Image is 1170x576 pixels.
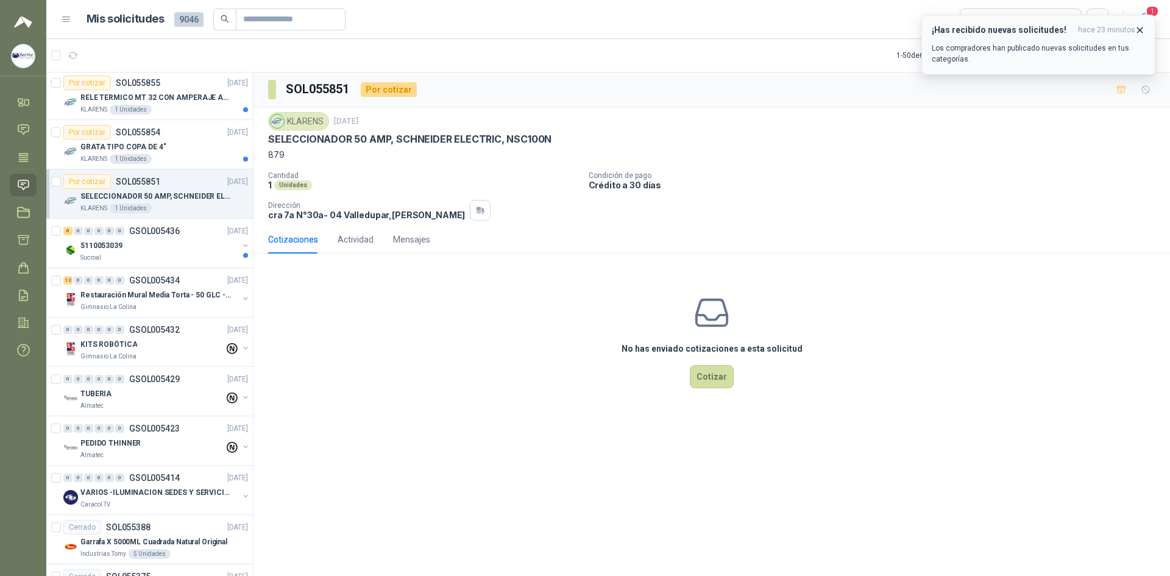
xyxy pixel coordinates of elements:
[63,322,250,361] a: 0 0 0 0 0 0 GSOL005432[DATE] Company LogoKITS ROBÓTICAGimnasio La Colina
[63,76,111,90] div: Por cotizar
[1146,5,1159,17] span: 1
[63,224,250,263] a: 6 0 0 0 0 0 GSOL005436[DATE] Company Logo5110053039Sucroal
[227,472,248,484] p: [DATE]
[274,180,312,190] div: Unidades
[74,227,83,235] div: 0
[393,233,430,246] div: Mensajes
[115,227,124,235] div: 0
[80,290,232,301] p: Restauración Mural Media Torta - 50 GLC - URGENTE
[589,171,1165,180] p: Condición de pago
[268,210,465,220] p: cra 7a N°30a- 04 Valledupar , [PERSON_NAME]
[268,112,329,130] div: KLARENS
[115,474,124,482] div: 0
[129,325,180,334] p: GSOL005432
[63,342,78,357] img: Company Logo
[227,522,248,533] p: [DATE]
[63,273,250,312] a: 12 0 0 0 0 0 GSOL005434[DATE] Company LogoRestauración Mural Media Torta - 50 GLC - URGENTEGimnas...
[80,438,141,449] p: PEDIDO THINNER
[84,375,93,383] div: 0
[227,324,248,336] p: [DATE]
[63,194,78,208] img: Company Logo
[46,120,253,169] a: Por cotizarSOL055854[DATE] Company LogoGRATA TIPO COPA DE 4"KLARENS1 Unidades
[227,226,248,237] p: [DATE]
[690,365,734,388] button: Cotizar
[129,549,171,559] div: 5 Unidades
[268,201,465,210] p: Dirección
[227,176,248,188] p: [DATE]
[80,154,107,164] p: KLARENS
[84,227,93,235] div: 0
[115,375,124,383] div: 0
[221,15,229,23] span: search
[80,500,110,510] p: Caracol TV
[622,342,803,355] h3: No has enviado cotizaciones a esta solicitud
[84,474,93,482] div: 0
[74,375,83,383] div: 0
[63,441,78,455] img: Company Logo
[105,325,114,334] div: 0
[12,44,35,68] img: Company Logo
[227,275,248,286] p: [DATE]
[94,474,104,482] div: 0
[63,243,78,258] img: Company Logo
[87,10,165,28] h1: Mis solicitudes
[968,13,993,26] div: Todas
[129,375,180,383] p: GSOL005429
[94,424,104,433] div: 0
[129,276,180,285] p: GSOL005434
[174,12,204,27] span: 9046
[84,424,93,433] div: 0
[1078,25,1135,35] span: hace 23 minutos
[63,375,73,383] div: 0
[338,233,374,246] div: Actividad
[63,471,250,510] a: 0 0 0 0 0 0 GSOL005414[DATE] Company LogoVARIOS -ILUMINACION SEDES Y SERVICIOSCaracol TV
[63,490,78,505] img: Company Logo
[105,474,114,482] div: 0
[94,276,104,285] div: 0
[105,276,114,285] div: 0
[271,115,284,128] img: Company Logo
[63,372,250,411] a: 0 0 0 0 0 0 GSOL005429[DATE] Company LogoTUBERIAAlmatec
[129,227,180,235] p: GSOL005436
[268,148,1155,162] p: 879
[80,352,136,361] p: Gimnasio La Colina
[63,539,78,554] img: Company Logo
[74,325,83,334] div: 0
[84,276,93,285] div: 0
[80,92,232,104] p: RELE TERMICO MT 32 CON AMPERAJE ADJUSTABLE ENTRE 16A - 22A, MARCA LS
[105,375,114,383] div: 0
[80,401,104,411] p: Almatec
[80,549,126,559] p: Industrias Tomy
[63,391,78,406] img: Company Logo
[84,325,93,334] div: 0
[115,424,124,433] div: 0
[63,421,250,460] a: 0 0 0 0 0 0 GSOL005423[DATE] Company LogoPEDIDO THINNERAlmatec
[80,450,104,460] p: Almatec
[106,523,151,532] p: SOL055388
[63,95,78,110] img: Company Logo
[74,276,83,285] div: 0
[80,487,232,499] p: VARIOS -ILUMINACION SEDES Y SERVICIOS
[14,15,32,29] img: Logo peakr
[80,105,107,115] p: KLARENS
[227,423,248,435] p: [DATE]
[1133,9,1155,30] button: 1
[80,240,122,252] p: 5110053039
[63,293,78,307] img: Company Logo
[46,169,253,219] a: Por cotizarSOL055851[DATE] Company LogoSELECCIONADOR 50 AMP, SCHNEIDER ELECTRIC, NSC100NKLARENS1 ...
[129,424,180,433] p: GSOL005423
[80,388,112,400] p: TUBERIA
[268,233,318,246] div: Cotizaciones
[932,43,1145,65] p: Los compradores han publicado nuevas solicitudes en tus categorías.
[921,15,1155,75] button: ¡Has recibido nuevas solicitudes!hace 23 minutos Los compradores han publicado nuevas solicitudes...
[105,424,114,433] div: 0
[110,154,152,164] div: 1 Unidades
[80,204,107,213] p: KLARENS
[227,127,248,138] p: [DATE]
[227,374,248,385] p: [DATE]
[63,424,73,433] div: 0
[589,180,1165,190] p: Crédito a 30 días
[94,375,104,383] div: 0
[896,46,976,65] div: 1 - 50 de 6312
[268,133,551,146] p: SELECCIONADOR 50 AMP, SCHNEIDER ELECTRIC, NSC100N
